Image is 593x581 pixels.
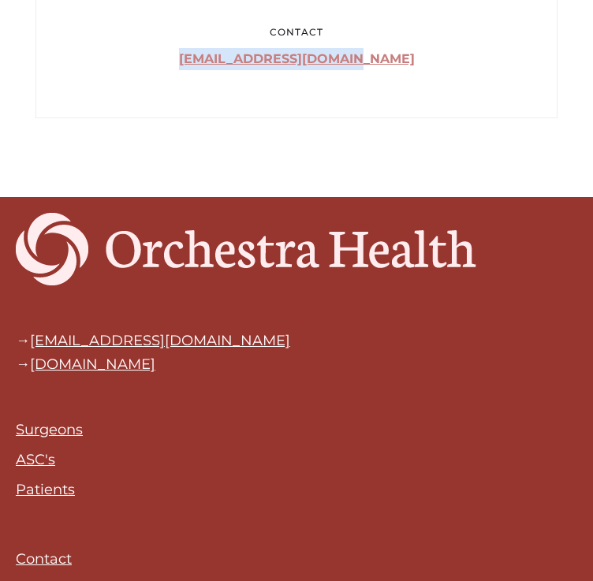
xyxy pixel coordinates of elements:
a: Contact [16,550,72,568]
a: Patients [16,481,75,498]
div: → [16,356,577,372]
a: Surgeons [16,421,83,438]
a: [EMAIL_ADDRESS][DOMAIN_NAME] [30,332,290,349]
a: [EMAIL_ADDRESS][DOMAIN_NAME] [179,51,415,66]
a: [DOMAIN_NAME] [30,356,155,373]
div: → [16,333,577,348]
a: ASC's [16,451,55,468]
div: CONTACT [60,24,533,40]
